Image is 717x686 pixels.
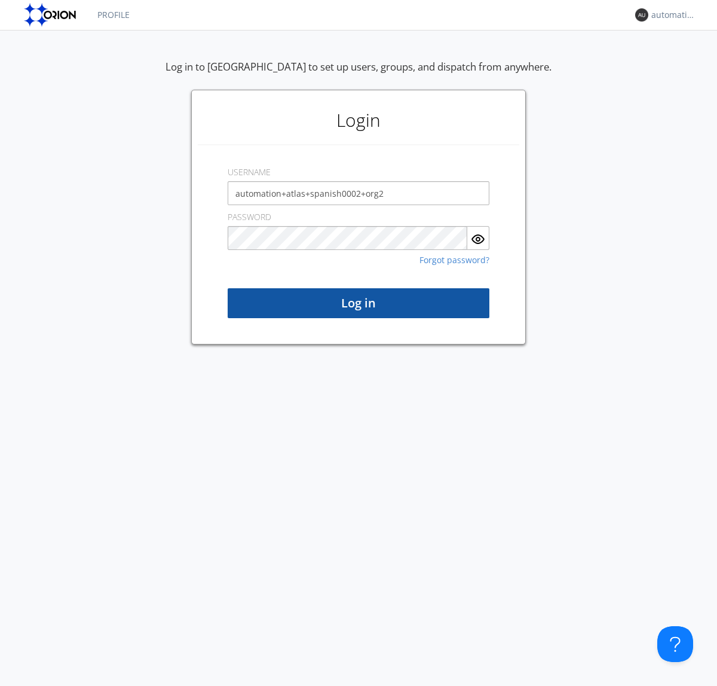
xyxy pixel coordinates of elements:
h1: Login [198,96,519,144]
img: orion-labs-logo.svg [24,3,79,27]
div: automation+atlas+spanish0002+org2 [651,9,696,21]
div: Log in to [GEOGRAPHIC_DATA] to set up users, groups, and dispatch from anywhere. [166,60,551,90]
iframe: Toggle Customer Support [657,626,693,662]
button: Log in [228,288,489,318]
input: Password [228,226,467,250]
img: 373638.png [635,8,648,22]
a: Forgot password? [419,256,489,264]
label: USERNAME [228,166,271,178]
button: Show Password [467,226,489,250]
label: PASSWORD [228,211,271,223]
img: eye.svg [471,232,485,246]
